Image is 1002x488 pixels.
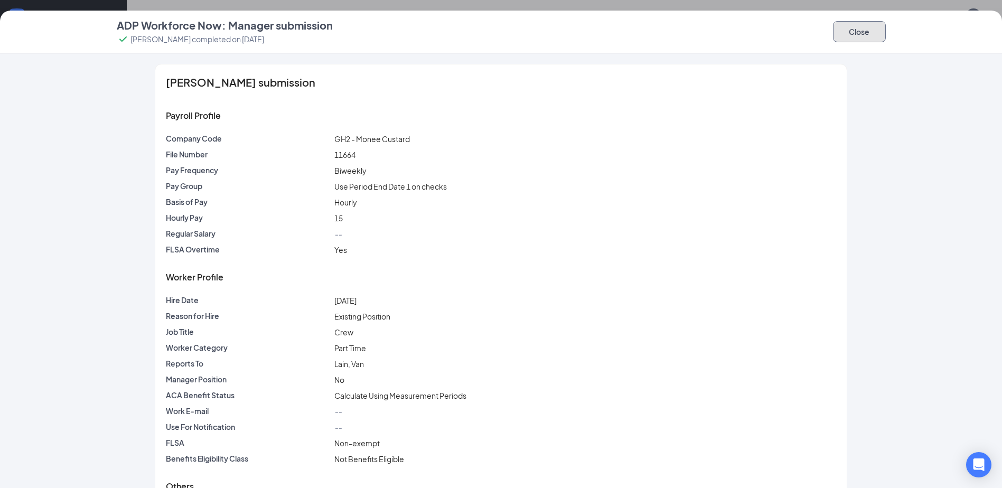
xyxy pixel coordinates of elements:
[334,229,342,239] span: --
[166,77,315,88] span: [PERSON_NAME] submission
[334,182,447,191] span: Use Period End Date 1 on checks
[334,454,404,464] span: Not Benefits Eligible
[166,406,330,416] p: Work E-mail
[166,149,330,159] p: File Number
[166,342,330,353] p: Worker Category
[166,453,330,464] p: Benefits Eligibility Class
[166,390,330,400] p: ACA Benefit Status
[334,150,355,159] span: 11664
[166,165,330,175] p: Pay Frequency
[334,391,466,400] span: Calculate Using Measurement Periods
[334,423,342,432] span: --
[334,359,364,369] span: Lain, Van
[334,312,390,321] span: Existing Position
[334,296,357,305] span: [DATE]
[117,33,129,45] svg: Checkmark
[166,244,330,255] p: FLSA Overtime
[334,407,342,416] span: --
[166,295,330,305] p: Hire Date
[334,198,357,207] span: Hourly
[166,374,330,384] p: Manager Position
[334,134,410,144] span: GH2 - Monee Custard
[166,228,330,239] p: Regular Salary
[334,166,367,175] span: Biweekly
[166,326,330,337] p: Job Title
[166,212,330,223] p: Hourly Pay
[117,18,333,33] h4: ADP Workforce Now: Manager submission
[334,375,344,384] span: No
[166,437,330,448] p: FLSA
[166,196,330,207] p: Basis of Pay
[334,438,380,448] span: Non-exempt
[166,271,223,283] span: Worker Profile
[166,421,330,432] p: Use For Notification
[166,358,330,369] p: Reports To
[166,133,330,144] p: Company Code
[334,213,343,223] span: 15
[334,327,353,337] span: Crew
[166,181,330,191] p: Pay Group
[833,21,886,42] button: Close
[334,343,366,353] span: Part Time
[166,311,330,321] p: Reason for Hire
[166,110,221,121] span: Payroll Profile
[130,34,264,44] p: [PERSON_NAME] completed on [DATE]
[966,452,991,477] div: Open Intercom Messenger
[334,245,347,255] span: Yes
